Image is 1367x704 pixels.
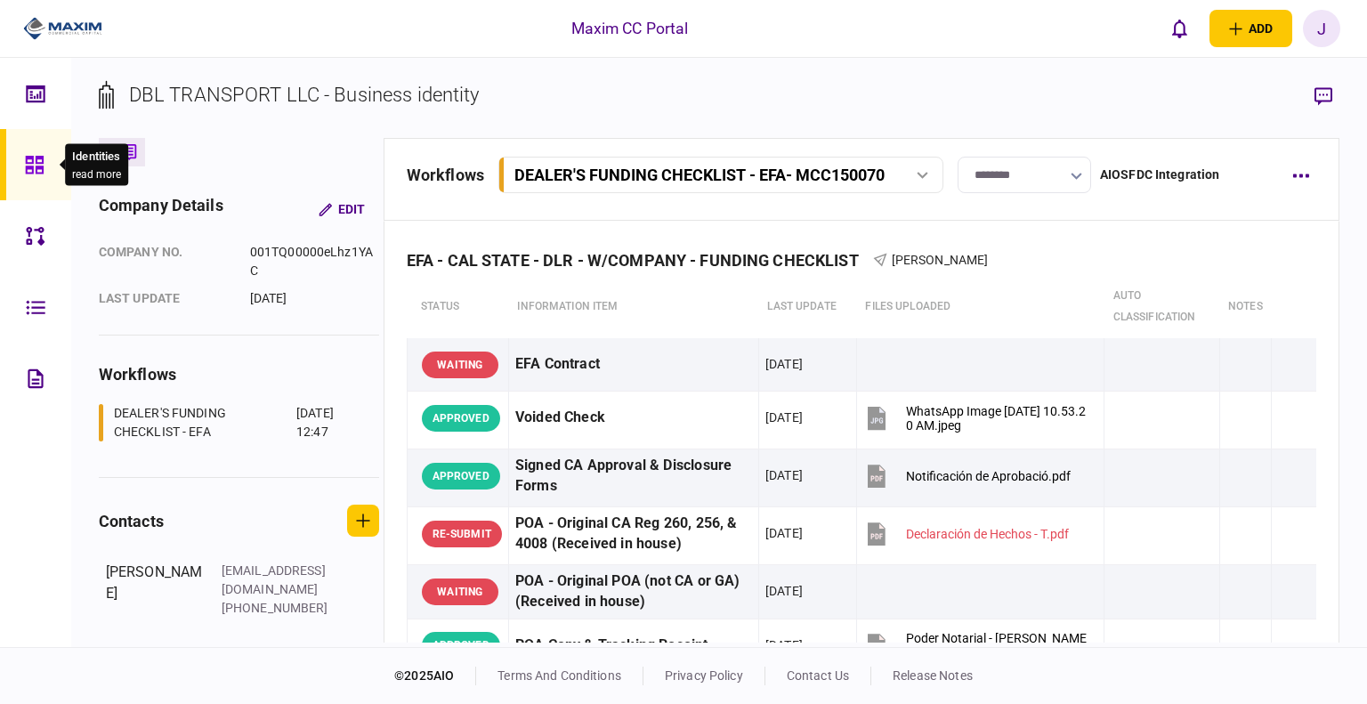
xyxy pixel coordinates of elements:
[765,409,803,426] div: [DATE]
[515,344,752,384] div: EFA Contract
[99,404,357,441] a: DEALER'S FUNDING CHECKLIST - EFA[DATE] 12:47
[498,157,943,193] button: DEALER'S FUNDING CHECKLIST - EFA- MCC150070
[906,469,1071,483] div: Notificación de Aprobació.pdf
[1161,10,1199,47] button: open notifications list
[129,80,480,109] div: DBL TRANSPORT LLC - Business identity
[514,166,885,184] div: DEALER'S FUNDING CHECKLIST - EFA - MCC150070
[296,404,357,441] div: [DATE] 12:47
[1303,10,1340,47] button: J
[422,579,498,605] div: WAITING
[304,193,379,225] button: Edit
[863,456,1071,496] button: Notificación de Aprobació.pdf
[906,631,1088,659] div: Poder Notarial - Brenda V.pdf
[106,562,204,618] div: [PERSON_NAME]
[863,626,1088,666] button: Poder Notarial - Brenda V.pdf
[23,15,102,42] img: client company logo
[765,524,803,542] div: [DATE]
[99,362,379,386] div: workflows
[99,193,223,225] div: company details
[515,514,752,554] div: POA - Original CA Reg 260, 256, & 4008 (Received in house)
[765,636,803,654] div: [DATE]
[1100,166,1220,184] div: AIOSFDC Integration
[497,668,621,683] a: terms and conditions
[863,398,1088,438] button: WhatsApp Image 2025-10-06 at 10.53.20 AM.jpeg
[765,582,803,600] div: [DATE]
[1209,10,1292,47] button: open adding identity options
[114,404,292,441] div: DEALER'S FUNDING CHECKLIST - EFA
[665,668,743,683] a: privacy policy
[863,514,1069,554] button: Declaración de Hechos - T.pdf
[765,355,803,373] div: [DATE]
[515,456,752,497] div: Signed CA Approval & Disclosure Forms
[407,251,873,270] div: EFA - CAL STATE - DLR - W/COMPANY - FUNDING CHECKLIST
[222,599,337,618] div: [PHONE_NUMBER]
[422,352,498,378] div: WAITING
[515,571,752,612] div: POA - Original POA (not CA or GA) (Received in house)
[72,148,121,166] div: Identities
[1104,276,1219,338] th: auto classification
[892,253,989,267] span: [PERSON_NAME]
[765,466,803,484] div: [DATE]
[906,404,1088,433] div: WhatsApp Image 2025-10-06 at 10.53.20 AM.jpeg
[758,276,856,338] th: last update
[407,276,508,338] th: status
[99,289,232,308] div: last update
[571,17,689,40] div: Maxim CC Portal
[787,668,849,683] a: contact us
[515,626,752,666] div: POA Copy & Tracking Receipt
[508,276,758,338] th: Information item
[99,509,164,533] div: contacts
[407,163,484,187] div: workflows
[1219,276,1272,338] th: notes
[72,167,121,180] button: read more
[515,398,752,438] div: Voided Check
[250,243,379,280] div: 001TQ00000eLhz1YAC
[893,668,973,683] a: release notes
[422,632,500,659] div: APPROVED
[422,521,502,547] div: RE-SUBMIT
[222,562,337,599] div: [EMAIL_ADDRESS][DOMAIN_NAME]
[906,527,1069,541] div: Declaración de Hechos - T.pdf
[422,405,500,432] div: APPROVED
[250,289,379,308] div: [DATE]
[856,276,1104,338] th: Files uploaded
[394,667,476,685] div: © 2025 AIO
[99,243,232,280] div: company no.
[422,463,500,490] div: APPROVED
